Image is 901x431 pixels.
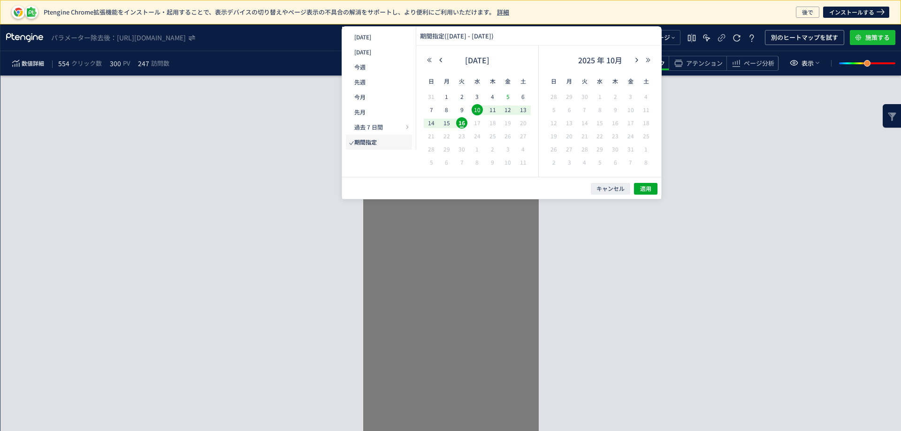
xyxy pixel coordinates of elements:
[346,75,412,90] button: 先週
[487,104,498,115] span: 11
[470,72,485,91] th: 水
[22,58,44,69] span: 数値詳細
[577,72,592,91] th: 火
[548,104,559,115] span: 5
[472,130,483,142] span: 24
[354,108,366,116] span: 先月
[487,157,498,168] span: 9
[518,117,529,129] span: 20
[0,51,901,76] div: heatmap-toolbar
[0,24,901,51] div: heatmap-top-bar
[515,72,531,91] th: 土
[439,72,455,91] th: 月
[472,144,483,155] span: 1
[487,117,498,129] span: 18
[796,7,819,18] button: 後で
[623,72,639,91] th: 金
[610,117,621,129] span: 16
[26,7,37,17] img: pt-icon-plugin.svg
[641,117,652,129] span: 18
[579,117,590,129] span: 14
[456,117,467,129] span: 16
[346,60,412,75] button: 今週
[625,144,636,155] span: 31
[518,144,529,155] span: 4
[424,72,439,91] th: 日
[579,91,590,102] span: 30
[456,104,467,115] span: 9
[441,91,452,102] span: 1
[454,72,470,91] th: 火
[594,91,605,102] span: 1
[487,130,498,142] span: 25
[625,130,636,142] span: 24
[346,90,412,105] button: 今月
[638,72,654,91] th: 土
[823,7,889,18] a: インストールする
[610,91,621,102] span: 2
[346,120,412,135] button: 過去 7 日間
[518,91,529,102] span: 6
[839,55,895,72] div: slider between 0 and 200
[548,117,559,129] span: 12
[354,48,371,56] span: [DATE]
[625,117,636,129] span: 17
[548,91,559,102] span: 28
[426,157,437,168] span: 5
[71,58,102,69] span: クリック数
[502,117,513,129] span: 19
[610,157,621,168] span: 6
[548,157,559,168] span: 2
[579,130,590,142] span: 21
[625,104,636,115] span: 10
[456,144,467,155] span: 30
[117,33,187,42] i: https://etvos.com/shop/g/gCQ20634-000/*
[426,91,437,102] span: 31
[608,72,623,91] th: 木
[610,104,621,115] span: 9
[744,59,774,68] span: ページ分析
[472,117,483,129] span: 17
[485,72,500,91] th: 木
[518,130,529,142] span: 27
[346,105,412,120] button: 先月
[487,91,498,102] span: 4
[548,130,559,142] span: 19
[594,157,605,168] span: 5
[472,104,483,115] span: 10
[594,130,605,142] span: 22
[354,78,366,86] span: 先週
[502,144,513,155] span: 3
[548,144,559,155] span: 26
[802,7,813,18] span: 後で
[456,91,467,102] span: 2
[579,144,590,155] span: 28
[44,8,790,16] p: Ptengine Chrome拡張機能をインストール・起用することで、表示デバイスの切り替えやページ表示の不具合の解消をサポートし、より便利にご利用いただけます。
[641,104,652,115] span: 11
[502,157,513,168] span: 10
[610,130,621,142] span: 23
[426,117,437,129] span: 14
[441,144,452,155] span: 29
[497,8,509,16] a: 詳細
[865,30,890,45] span: 施策する
[518,157,529,168] span: 11
[502,104,513,115] span: 12
[634,183,657,195] button: 適用
[346,45,412,60] button: [DATE]
[850,30,895,45] button: 施策する
[441,157,452,168] span: 6
[447,53,507,67] div: [DATE]
[641,157,652,168] span: 8
[346,135,412,150] button: 期間指定
[579,104,590,115] span: 7
[562,72,577,91] th: 月
[472,91,483,102] span: 3
[51,33,117,42] span: パラメーター除去後：
[138,58,149,69] span: 247
[765,30,844,45] button: 別のヒートマップを試す
[546,72,562,91] th: 日
[829,7,874,18] span: インストールする
[346,30,412,45] button: [DATE]
[6,56,48,71] button: 数値詳細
